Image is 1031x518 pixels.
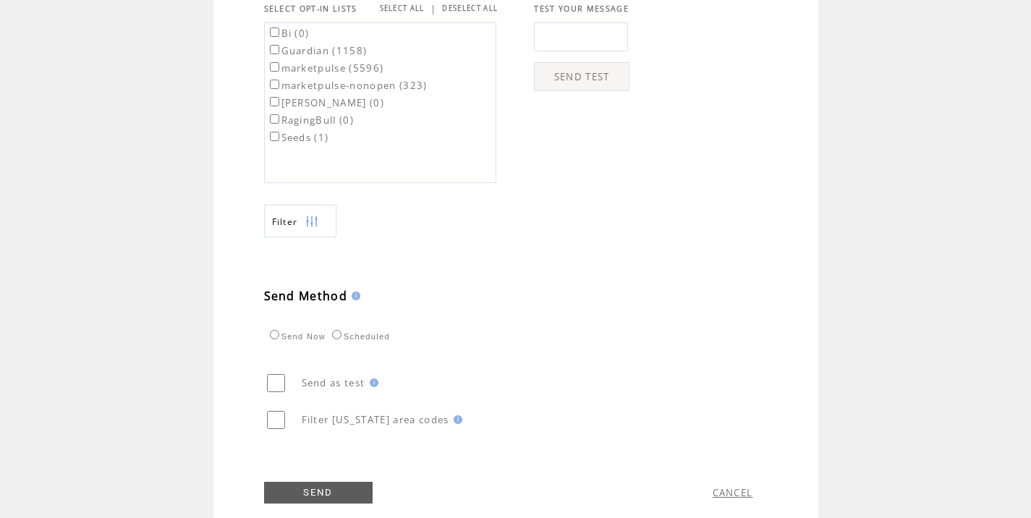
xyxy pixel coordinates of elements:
label: [PERSON_NAME] (0) [267,96,385,109]
a: SEND TEST [534,62,629,91]
label: RagingBull (0) [267,114,355,127]
label: marketpulse (5596) [267,61,384,75]
span: Send as test [302,376,365,389]
input: Send Now [270,330,279,339]
input: Seeds (1) [270,132,279,141]
a: DESELECT ALL [442,4,498,13]
label: Guardian (1158) [267,44,368,57]
label: Bi (0) [267,27,310,40]
label: Send Now [266,332,326,341]
span: SELECT OPT-IN LISTS [264,4,357,14]
input: marketpulse (5596) [270,62,279,72]
span: Show filters [272,216,298,228]
a: SEND [264,482,373,504]
input: Scheduled [332,330,341,339]
span: Filter [US_STATE] area codes [302,413,449,426]
a: CANCEL [713,486,753,499]
a: SELECT ALL [380,4,425,13]
span: Send Method [264,288,348,304]
input: RagingBull (0) [270,114,279,124]
img: help.gif [347,292,360,300]
img: filters.png [305,205,318,238]
span: | [430,2,436,15]
label: Seeds (1) [267,131,329,144]
label: marketpulse-nonopen (323) [267,79,428,92]
input: [PERSON_NAME] (0) [270,97,279,106]
label: Scheduled [328,332,390,341]
img: help.gif [449,415,462,424]
a: Filter [264,205,336,237]
img: help.gif [365,378,378,387]
input: Bi (0) [270,27,279,37]
input: Guardian (1158) [270,45,279,54]
span: TEST YOUR MESSAGE [534,4,629,14]
input: marketpulse-nonopen (323) [270,80,279,89]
